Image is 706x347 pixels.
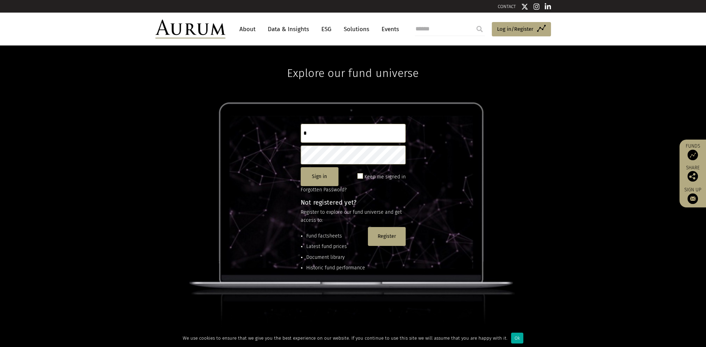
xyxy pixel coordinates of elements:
[318,23,335,36] a: ESG
[683,143,702,160] a: Funds
[364,173,406,181] label: Keep me signed in
[521,3,528,10] img: Twitter icon
[687,171,698,182] img: Share this post
[498,4,516,9] a: CONTACT
[301,208,406,224] p: Register to explore our fund universe and get access to:
[306,264,365,272] li: Historic fund performance
[687,150,698,160] img: Access Funds
[511,333,523,344] div: Ok
[306,254,365,261] li: Document library
[306,243,365,250] li: Latest fund prices
[301,167,338,186] button: Sign in
[533,3,540,10] img: Instagram icon
[301,187,347,193] a: Forgotten Password?
[683,187,702,204] a: Sign up
[236,23,259,36] a: About
[155,20,225,38] img: Aurum
[301,199,406,206] h4: Not registered yet?
[306,232,365,240] li: Fund factsheets
[683,165,702,182] div: Share
[492,22,551,37] a: Log in/Register
[473,22,487,36] input: Submit
[687,193,698,204] img: Sign up to our newsletter
[287,45,419,80] h1: Explore our fund universe
[497,25,533,33] span: Log in/Register
[340,23,373,36] a: Solutions
[264,23,313,36] a: Data & Insights
[378,23,399,36] a: Events
[368,227,406,246] button: Register
[545,3,551,10] img: Linkedin icon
